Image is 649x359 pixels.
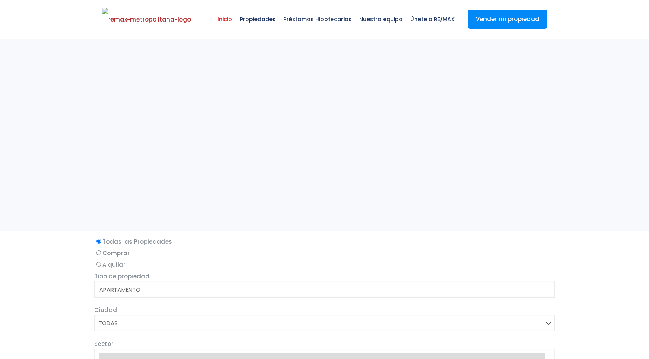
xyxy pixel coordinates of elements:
[468,10,547,29] a: Vender mi propiedad
[102,8,191,31] img: remax-metropolitana-logo
[94,260,555,269] label: Alquilar
[99,285,545,294] option: APARTAMENTO
[94,272,149,280] span: Tipo de propiedad
[236,8,279,31] span: Propiedades
[94,340,114,348] span: Sector
[94,248,555,258] label: Comprar
[94,306,117,314] span: Ciudad
[96,239,101,244] input: Todas las Propiedades
[355,8,406,31] span: Nuestro equipo
[99,294,545,304] option: CASA
[279,8,355,31] span: Préstamos Hipotecarios
[214,8,236,31] span: Inicio
[96,250,101,255] input: Comprar
[94,237,555,246] label: Todas las Propiedades
[406,8,458,31] span: Únete a RE/MAX
[96,262,101,267] input: Alquilar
